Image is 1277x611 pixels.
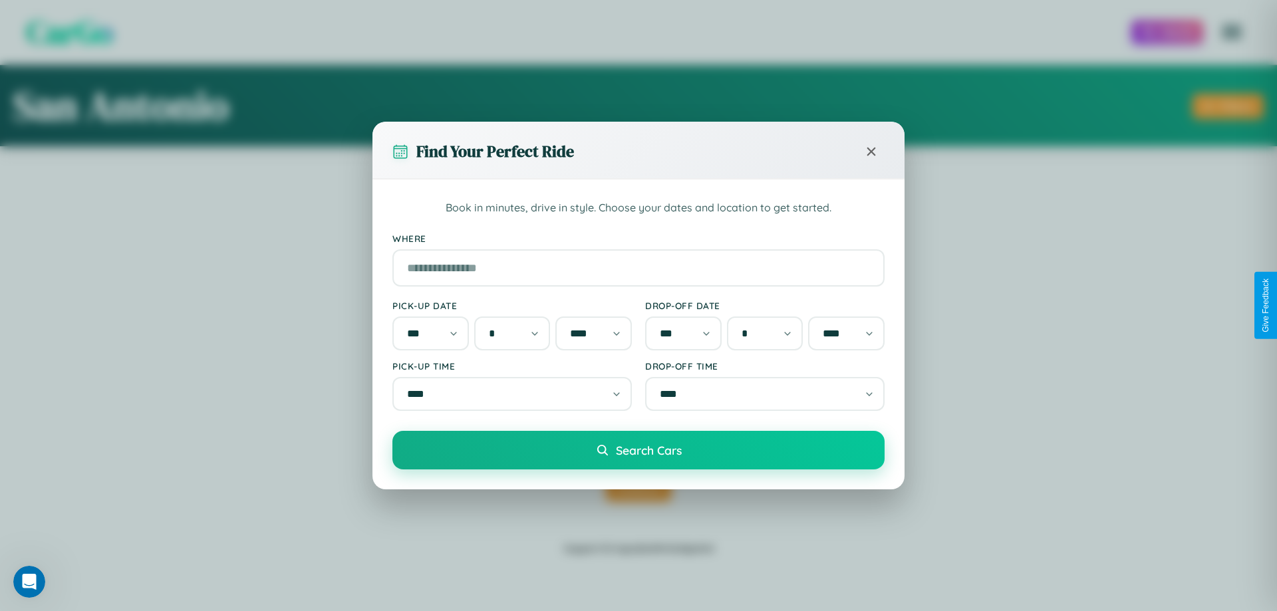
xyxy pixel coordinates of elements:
[392,431,885,469] button: Search Cars
[392,360,632,372] label: Pick-up Time
[645,360,885,372] label: Drop-off Time
[392,233,885,244] label: Where
[645,300,885,311] label: Drop-off Date
[392,199,885,217] p: Book in minutes, drive in style. Choose your dates and location to get started.
[392,300,632,311] label: Pick-up Date
[416,140,574,162] h3: Find Your Perfect Ride
[616,443,682,457] span: Search Cars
